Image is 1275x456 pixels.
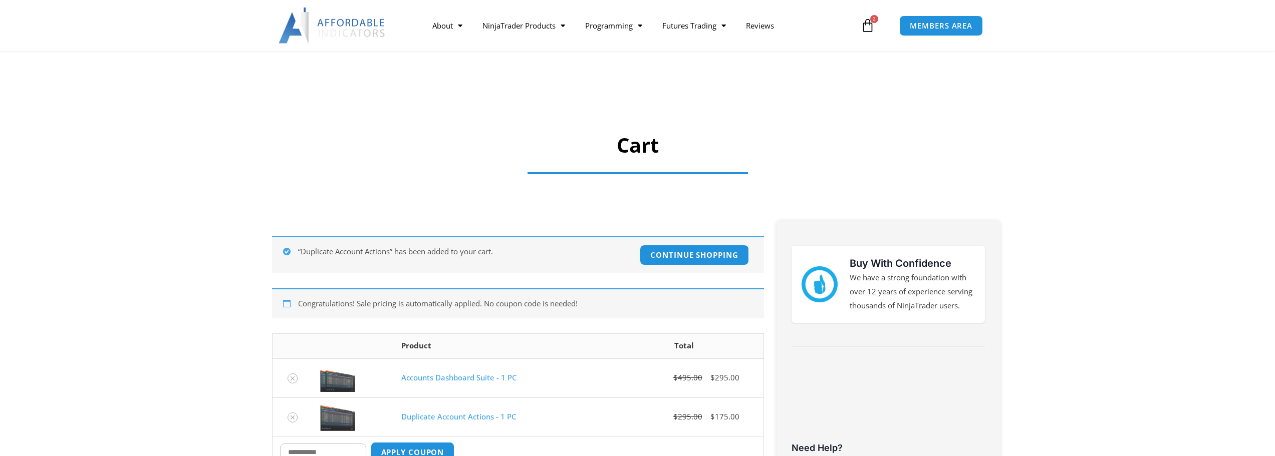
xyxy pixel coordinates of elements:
th: Total [605,334,763,358]
a: Accounts Dashboard Suite - 1 PC [401,372,517,382]
span: 2 [870,15,878,23]
a: Remove Accounts Dashboard Suite - 1 PC from cart [288,373,298,383]
bdi: 495.00 [673,372,702,382]
a: About [422,14,472,37]
a: Remove Duplicate Account Actions - 1 PC from cart [288,412,298,422]
a: MEMBERS AREA [899,16,983,36]
iframe: Customer reviews powered by Trustpilot [792,364,985,439]
span: $ [673,372,678,382]
a: 2 [846,11,890,40]
bdi: 295.00 [710,372,739,382]
a: Continue shopping [640,245,748,265]
bdi: 175.00 [710,411,739,421]
a: Futures Trading [652,14,736,37]
div: Congratulations! Sale pricing is automatically applied. No coupon code is needed! [272,288,764,318]
a: Duplicate Account Actions - 1 PC [401,411,516,421]
h3: Buy With Confidence [850,256,975,271]
span: $ [673,411,678,421]
div: “Duplicate Account Actions” has been added to your cart. [272,236,764,273]
img: LogoAI | Affordable Indicators – NinjaTrader [279,8,386,44]
span: MEMBERS AREA [910,22,972,30]
img: mark thumbs good 43913 | Affordable Indicators – NinjaTrader [802,266,838,302]
a: Programming [575,14,652,37]
p: We have a strong foundation with over 12 years of experience serving thousands of NinjaTrader users. [850,271,975,313]
h3: Need Help? [792,442,985,453]
bdi: 295.00 [673,411,702,421]
span: $ [710,372,715,382]
h1: Cart [306,131,969,159]
th: Product [394,334,605,358]
img: Screenshot 2024-08-26 15414455555 | Affordable Indicators – NinjaTrader [320,403,355,431]
nav: Menu [422,14,858,37]
a: Reviews [736,14,784,37]
img: Screenshot 2024-08-26 155710eeeee | Affordable Indicators – NinjaTrader [320,364,355,392]
span: $ [710,411,715,421]
a: NinjaTrader Products [472,14,575,37]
